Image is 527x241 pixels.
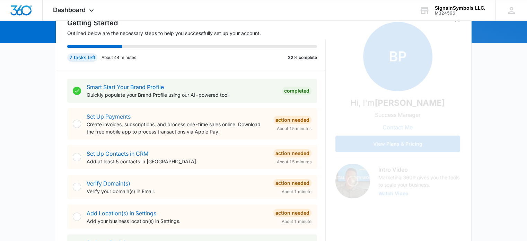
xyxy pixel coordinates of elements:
button: Contact Me [376,119,420,136]
div: Action Needed [273,209,311,217]
span: BP [363,22,432,91]
h2: Getting Started [67,18,326,28]
button: Watch Video [378,191,409,196]
img: Intro Video [335,164,370,198]
p: Hi, I'm [350,97,445,109]
p: Quickly populate your Brand Profile using our AI-powered tool. [87,91,276,98]
p: 22% complete [288,54,317,61]
strong: [PERSON_NAME] [375,98,445,108]
a: Set Up Payments [87,113,131,120]
a: Verify Domain(s) [87,180,130,187]
div: Action Needed [273,116,311,124]
span: About 15 minutes [277,126,311,132]
p: About 44 minutes [102,54,136,61]
a: Add Location(s) in Settings [87,210,156,217]
div: Action Needed [273,149,311,157]
span: Dashboard [53,6,86,14]
span: About 15 minutes [277,159,311,165]
div: Action Needed [273,179,311,187]
span: About 1 minute [282,189,311,195]
div: account id [435,11,485,16]
h3: Intro Video [378,165,460,174]
p: Success Manager [375,111,421,119]
button: View Plans & Pricing [335,136,460,152]
a: Smart Start Your Brand Profile [87,84,164,91]
p: Create invoices, subscriptions, and process one-time sales online. Download the free mobile app t... [87,121,268,135]
div: 7 tasks left [67,53,97,62]
div: Completed [282,87,311,95]
p: Marketing 360® gives you the tools to scale your business. [378,174,460,188]
p: Verify your domain(s) in Email. [87,188,268,195]
span: About 1 minute [282,218,311,225]
a: Set Up Contacts in CRM [87,150,148,157]
p: Add at least 5 contacts in [GEOGRAPHIC_DATA]. [87,158,268,165]
div: account name [435,5,485,11]
p: Add your business location(s) in Settings. [87,217,268,225]
p: Outlined below are the necessary steps to help you successfully set up your account. [67,29,326,37]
